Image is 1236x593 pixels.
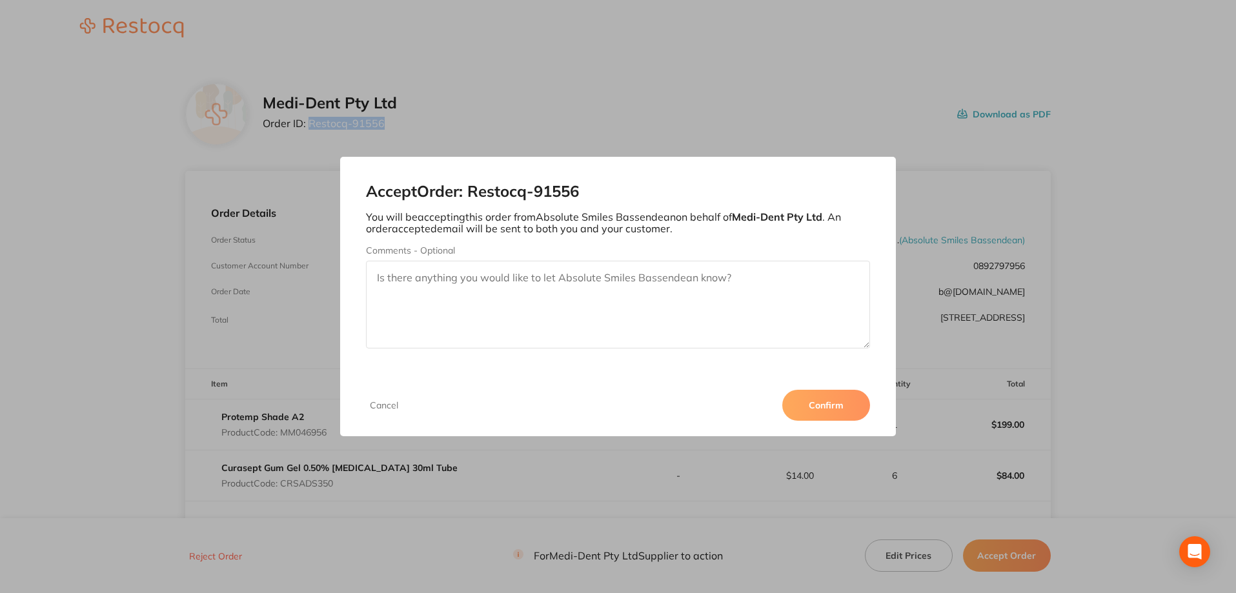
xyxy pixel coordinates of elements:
[366,183,871,201] h2: Accept Order: Restocq- 91556
[1179,536,1210,567] div: Open Intercom Messenger
[366,245,871,256] label: Comments - Optional
[366,211,871,235] p: You will be accepting this order from Absolute Smiles Bassendean on behalf of . An order accepted...
[732,210,822,223] b: Medi-Dent Pty Ltd
[782,390,870,421] button: Confirm
[366,399,402,411] button: Cancel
